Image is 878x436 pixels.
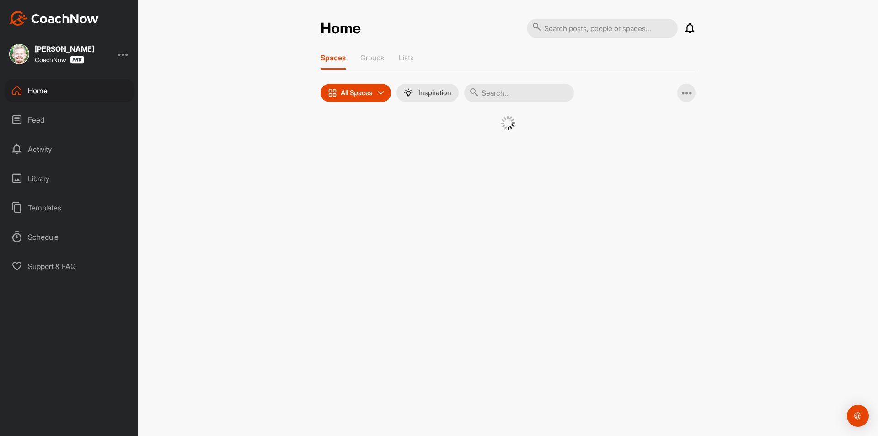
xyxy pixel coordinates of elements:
div: Library [5,167,134,190]
div: Home [5,79,134,102]
div: CoachNow [35,56,84,64]
p: All Spaces [341,89,373,97]
img: menuIcon [404,88,413,97]
p: Groups [360,53,384,62]
div: Support & FAQ [5,255,134,278]
div: Activity [5,138,134,161]
input: Search posts, people or spaces... [527,19,678,38]
img: G6gVgL6ErOh57ABN0eRmCEwV0I4iEi4d8EwaPGI0tHgoAbU4EAHFLEQAh+QQFCgALACwIAA4AGAASAAAEbHDJSesaOCdk+8xg... [501,116,515,130]
img: icon [328,88,337,97]
p: Inspiration [418,89,451,97]
div: Feed [5,108,134,131]
img: CoachNow [9,11,99,26]
div: Schedule [5,226,134,248]
h2: Home [321,20,361,38]
p: Lists [399,53,414,62]
p: Spaces [321,53,346,62]
img: CoachNow Pro [70,56,84,64]
div: [PERSON_NAME] [35,45,94,53]
img: square_52163fcad1567382852b888f39f9da3c.jpg [9,44,29,64]
div: Open Intercom Messenger [847,405,869,427]
div: Templates [5,196,134,219]
input: Search... [464,84,574,102]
